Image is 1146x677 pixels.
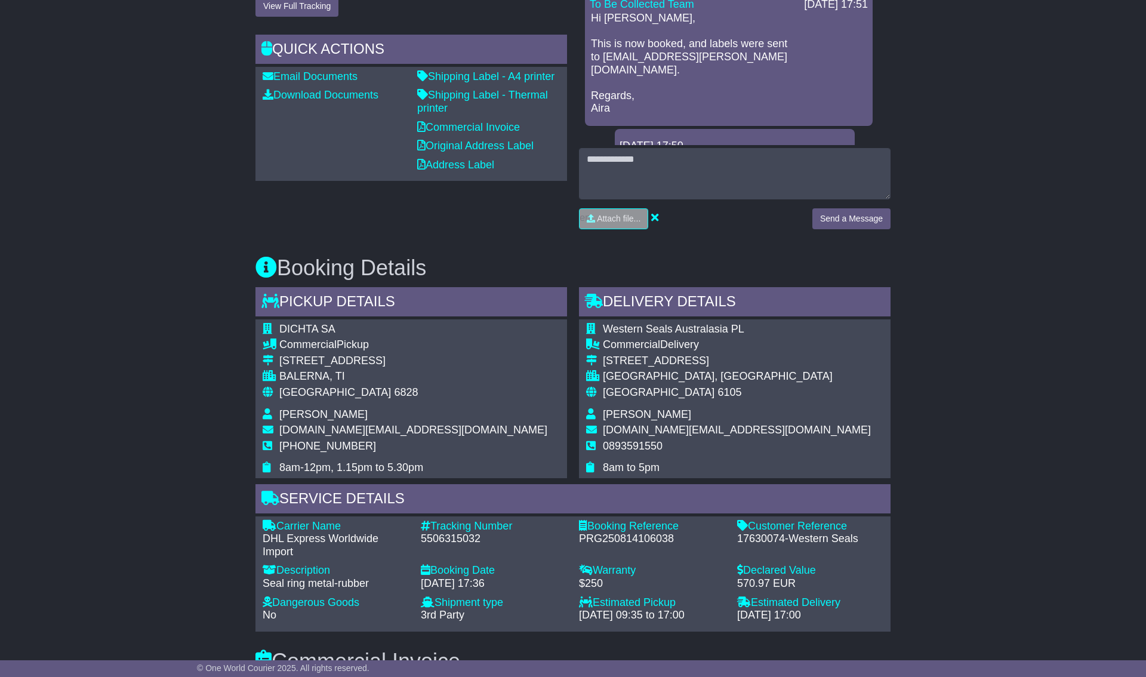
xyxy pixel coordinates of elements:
[579,520,725,533] div: Booking Reference
[263,70,358,82] a: Email Documents
[263,577,409,590] div: Seal ring metal-rubber
[579,609,725,622] div: [DATE] 09:35 to 17:00
[421,564,567,577] div: Booking Date
[263,533,409,558] div: DHL Express Worldwide Import
[737,564,883,577] div: Declared Value
[579,596,725,610] div: Estimated Pickup
[620,140,850,153] div: [DATE] 17:50
[279,386,391,398] span: [GEOGRAPHIC_DATA]
[394,386,418,398] span: 6828
[417,159,494,171] a: Address Label
[279,370,547,383] div: BALERNA, TI
[603,338,871,352] div: Delivery
[279,323,335,335] span: DICHTA SA
[603,424,871,436] span: [DOMAIN_NAME][EMAIL_ADDRESS][DOMAIN_NAME]
[603,386,714,398] span: [GEOGRAPHIC_DATA]
[603,408,691,420] span: [PERSON_NAME]
[279,408,368,420] span: [PERSON_NAME]
[263,596,409,610] div: Dangerous Goods
[579,577,725,590] div: $250
[579,564,725,577] div: Warranty
[279,424,547,436] span: [DOMAIN_NAME][EMAIL_ADDRESS][DOMAIN_NAME]
[417,140,534,152] a: Original Address Label
[737,596,883,610] div: Estimated Delivery
[421,577,567,590] div: [DATE] 17:36
[263,609,276,621] span: No
[421,533,567,546] div: 5506315032
[417,121,520,133] a: Commercial Invoice
[579,533,725,546] div: PRG250814106038
[197,663,369,673] span: © One World Courier 2025. All rights reserved.
[255,35,567,67] div: Quick Actions
[255,287,567,319] div: Pickup Details
[421,609,464,621] span: 3rd Party
[255,256,891,280] h3: Booking Details
[263,564,409,577] div: Description
[279,338,337,350] span: Commercial
[263,89,378,101] a: Download Documents
[603,323,744,335] span: Western Seals Australasia PL
[421,520,567,533] div: Tracking Number
[603,440,663,452] span: 0893591550
[737,577,883,590] div: 570.97 EUR
[737,533,883,546] div: 17630074-Western Seals
[603,461,660,473] span: 8am to 5pm
[603,355,871,368] div: [STREET_ADDRESS]
[737,609,883,622] div: [DATE] 17:00
[279,461,423,473] span: 8am-12pm, 1.15pm to 5.30pm
[263,520,409,533] div: Carrier Name
[603,370,871,383] div: [GEOGRAPHIC_DATA], [GEOGRAPHIC_DATA]
[737,520,883,533] div: Customer Reference
[812,208,891,229] button: Send a Message
[579,287,891,319] div: Delivery Details
[279,355,547,368] div: [STREET_ADDRESS]
[417,70,554,82] a: Shipping Label - A4 printer
[717,386,741,398] span: 6105
[591,12,867,115] p: Hi [PERSON_NAME], This is now booked, and labels were sent to [EMAIL_ADDRESS][PERSON_NAME][DOMAIN...
[255,484,891,516] div: Service Details
[279,440,376,452] span: [PHONE_NUMBER]
[603,338,660,350] span: Commercial
[421,596,567,610] div: Shipment type
[255,650,891,673] h3: Commercial Invoice
[279,338,547,352] div: Pickup
[417,89,548,114] a: Shipping Label - Thermal printer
